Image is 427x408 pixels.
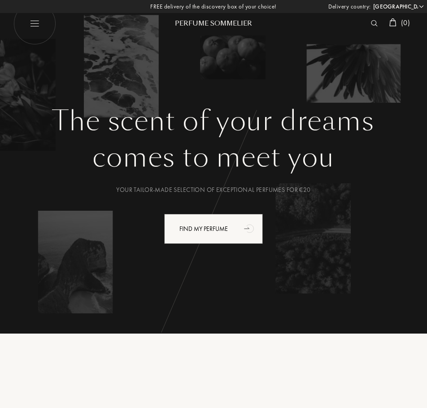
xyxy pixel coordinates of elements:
[116,186,310,194] font: Your tailor-made selection of exceptional perfumes for €20
[328,3,371,10] font: Delivery country:
[179,225,228,233] font: Find my perfume
[389,18,396,26] img: cart_white.svg
[241,219,259,237] div: animation
[408,18,410,27] font: )
[401,18,403,27] font: (
[157,214,270,244] a: Find my perfumeanimation
[150,3,277,10] font: FREE delivery of the discovery box of your choice!
[371,20,378,26] img: search_icn_white.svg
[52,102,374,139] font: The scent of your dreams
[13,2,56,45] img: burger_white.png
[92,139,335,176] font: comes to meet you
[175,19,252,28] font: Perfume Sommelier
[403,18,407,27] font: 0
